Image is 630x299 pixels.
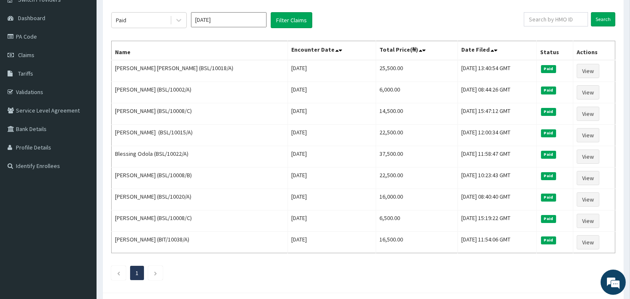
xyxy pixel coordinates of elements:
[577,107,599,121] a: View
[537,41,573,60] th: Status
[191,12,267,27] input: Select Month and Year
[112,103,288,125] td: [PERSON_NAME] (BSL/10008/C)
[288,82,376,103] td: [DATE]
[112,125,288,146] td: [PERSON_NAME] (BSL/10015/A)
[541,215,556,223] span: Paid
[577,192,599,207] a: View
[112,232,288,253] td: [PERSON_NAME] (BIT/10038/A)
[18,51,34,59] span: Claims
[376,210,458,232] td: 6,500.00
[577,149,599,164] a: View
[117,269,120,277] a: Previous page
[288,41,376,60] th: Encounter Date
[458,60,537,82] td: [DATE] 13:40:54 GMT
[136,269,139,277] a: Page 1 is your current page
[112,146,288,168] td: Blessing Odola (BSL/10022/A)
[4,205,160,234] textarea: Type your message and hit 'Enter'
[288,146,376,168] td: [DATE]
[112,60,288,82] td: [PERSON_NAME] [PERSON_NAME] (BSL/10018/A)
[112,189,288,210] td: [PERSON_NAME] (BSL/10020/A)
[138,4,158,24] div: Minimize live chat window
[458,232,537,253] td: [DATE] 11:54:06 GMT
[376,146,458,168] td: 37,500.00
[112,168,288,189] td: [PERSON_NAME] (BSL/10008/B)
[18,14,45,22] span: Dashboard
[541,65,556,73] span: Paid
[18,70,33,77] span: Tariffs
[288,210,376,232] td: [DATE]
[524,12,588,26] input: Search by HMO ID
[376,41,458,60] th: Total Price(₦)
[458,189,537,210] td: [DATE] 08:40:40 GMT
[288,60,376,82] td: [DATE]
[288,232,376,253] td: [DATE]
[376,189,458,210] td: 16,000.00
[112,41,288,60] th: Name
[458,82,537,103] td: [DATE] 08:44:26 GMT
[49,94,116,178] span: We're online!
[458,103,537,125] td: [DATE] 15:47:12 GMT
[541,194,556,201] span: Paid
[376,168,458,189] td: 22,500.00
[541,151,556,158] span: Paid
[376,232,458,253] td: 16,500.00
[541,172,556,180] span: Paid
[577,85,599,100] a: View
[376,60,458,82] td: 25,500.00
[541,87,556,94] span: Paid
[577,235,599,249] a: View
[288,189,376,210] td: [DATE]
[154,269,157,277] a: Next page
[577,64,599,78] a: View
[288,103,376,125] td: [DATE]
[577,214,599,228] a: View
[16,42,34,63] img: d_794563401_company_1708531726252_794563401
[577,171,599,185] a: View
[271,12,312,28] button: Filter Claims
[577,128,599,142] a: View
[112,82,288,103] td: [PERSON_NAME] (BSL/10002/A)
[541,236,556,244] span: Paid
[591,12,615,26] input: Search
[541,108,556,115] span: Paid
[376,103,458,125] td: 14,500.00
[573,41,615,60] th: Actions
[44,47,141,58] div: Chat with us now
[112,210,288,232] td: [PERSON_NAME] (BSL/10008/C)
[458,146,537,168] td: [DATE] 11:58:47 GMT
[376,82,458,103] td: 6,000.00
[458,168,537,189] td: [DATE] 10:23:43 GMT
[458,210,537,232] td: [DATE] 15:19:22 GMT
[458,41,537,60] th: Date Filed
[376,125,458,146] td: 22,500.00
[116,16,126,24] div: Paid
[288,125,376,146] td: [DATE]
[458,125,537,146] td: [DATE] 12:00:34 GMT
[541,129,556,137] span: Paid
[288,168,376,189] td: [DATE]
